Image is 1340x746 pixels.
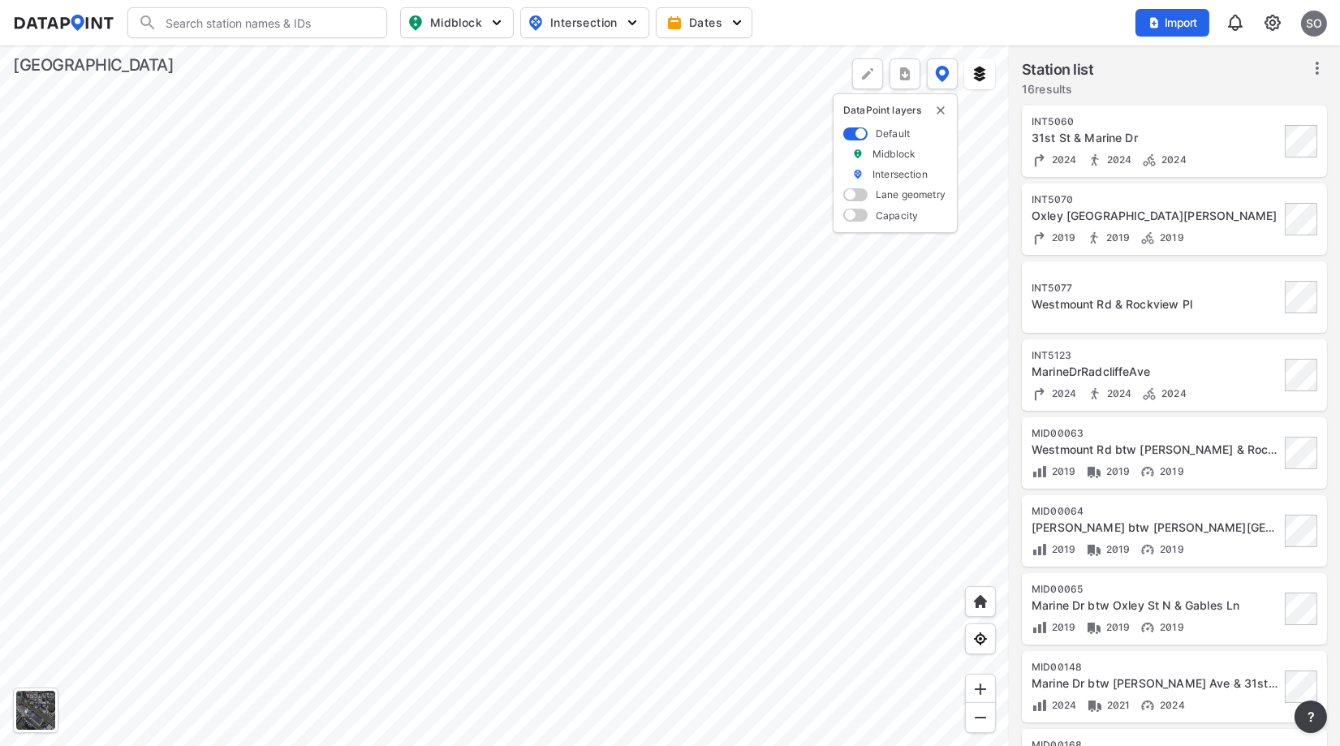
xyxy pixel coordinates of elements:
[927,58,958,89] button: DataPoint layers
[13,54,174,76] div: [GEOGRAPHIC_DATA]
[1156,621,1184,633] span: 2019
[13,688,58,733] div: Toggle basemap
[520,7,649,38] button: Intersection
[873,147,916,161] label: Midblock
[1048,699,1077,711] span: 2024
[876,209,918,222] label: Capacity
[1048,465,1076,477] span: 2019
[1032,661,1280,674] div: MID00148
[407,13,503,32] span: Midblock
[1140,619,1156,636] img: Vehicle speed
[1032,464,1048,480] img: Volume count
[1032,230,1048,246] img: Turning count
[1135,15,1217,30] a: Import
[1032,505,1280,518] div: MID00064
[1140,464,1156,480] img: Vehicle speed
[1032,152,1048,168] img: Turning count
[965,674,996,705] div: Zoom in
[1032,427,1280,440] div: MID00063
[972,593,989,610] img: +XpAUvaXAN7GudzAAAAAElFTkSuQmCC
[852,167,864,181] img: marker_Intersection.6861001b.svg
[1140,230,1156,246] img: Bicycle count
[1032,442,1280,458] div: Westmount Rd btw Benbow Rd & Rockview Pl
[1102,231,1131,244] span: 2019
[1140,697,1156,714] img: Vehicle speed
[935,66,950,82] img: data-point-layers.37681fc9.svg
[1103,387,1132,399] span: 2024
[860,66,876,82] img: +Dz8AAAAASUVORK5CYII=
[965,586,996,617] div: Home
[964,58,995,89] button: External layers
[1140,541,1156,558] img: Vehicle speed
[1102,543,1131,555] span: 2019
[1032,520,1280,536] div: Benbow Rd btw Spencer Dr & Westmount Rd
[1032,386,1048,402] img: Turning count
[1263,13,1282,32] img: cids17cp3yIFEOpj3V8A9qJSH103uA521RftCD4eeui4ksIb+krbm5XvIjxD52OS6NWLn9gAAAAAElFTkSuQmCC
[965,623,996,654] div: View my location
[1022,58,1094,81] label: Station list
[1032,349,1280,362] div: INT5123
[1102,621,1131,633] span: 2019
[972,631,989,647] img: zeq5HYn9AnE9l6UmnFLPAAAAAElFTkSuQmCC
[1304,707,1317,727] span: ?
[1022,81,1094,97] label: 16 results
[13,15,114,31] img: dataPointLogo.9353c09d.svg
[934,104,947,117] button: delete
[624,15,640,31] img: 5YPKRKmlfpI5mqlR8AD95paCi+0kK1fRFDJSaMmawlwaeJcJwk9O2fotCW5ve9gAAAAASUVORK5CYII=
[528,13,639,32] span: Intersection
[1156,465,1184,477] span: 2019
[1141,152,1157,168] img: Bicycle count
[666,15,683,31] img: calendar-gold.39a51dde.svg
[1032,364,1280,380] div: MarineDrRadcliffeAve
[1032,541,1048,558] img: Volume count
[1048,387,1077,399] span: 2024
[965,702,996,733] div: Zoom out
[1226,13,1245,32] img: 8A77J+mXikMhHQAAAAASUVORK5CYII=
[406,13,425,32] img: map_pin_mid.602f9df1.svg
[1141,386,1157,402] img: Bicycle count
[157,10,377,36] input: Search
[1087,152,1103,168] img: Pedestrian count
[873,167,928,181] label: Intersection
[400,7,514,38] button: Midblock
[1103,153,1132,166] span: 2024
[972,709,989,726] img: MAAAAAElFTkSuQmCC
[1157,387,1187,399] span: 2024
[1086,464,1102,480] img: Vehicle class
[1087,386,1103,402] img: Pedestrian count
[843,104,947,117] p: DataPoint layers
[1295,701,1327,733] button: more
[1301,11,1327,37] div: SO
[656,7,752,38] button: Dates
[1156,543,1184,555] span: 2019
[1103,699,1131,711] span: 2021
[1032,597,1280,614] div: Marine Dr btw Oxley St N & Gables Ln
[1032,208,1280,224] div: Oxley St N & Mathers Ave
[1135,9,1209,37] button: Import
[670,15,742,31] span: Dates
[1032,296,1280,313] div: Westmount Rd & Rockview Pl
[489,15,505,31] img: 5YPKRKmlfpI5mqlR8AD95paCi+0kK1fRFDJSaMmawlwaeJcJwk9O2fotCW5ve9gAAAAASUVORK5CYII=
[890,58,920,89] button: more
[1032,130,1280,146] div: 31st St & Marine Dr
[1157,153,1187,166] span: 2024
[1032,697,1048,714] img: Volume count
[972,681,989,697] img: ZvzfEJKXnyWIrJytrsY285QMwk63cM6Drc+sIAAAAASUVORK5CYII=
[1145,15,1200,31] span: Import
[1156,231,1184,244] span: 2019
[1087,697,1103,714] img: Vehicle class
[972,66,988,82] img: layers.ee07997e.svg
[852,147,864,161] img: marker_Midblock.5ba75e30.svg
[852,58,883,89] div: Polygon tool
[1148,16,1161,29] img: file_add.62c1e8a2.svg
[526,13,545,32] img: map_pin_int.54838e6b.svg
[1086,619,1102,636] img: Vehicle class
[1048,621,1076,633] span: 2019
[1032,193,1280,206] div: INT5070
[1032,675,1280,692] div: Marine Dr btw Travers Ave & 31st St
[1086,230,1102,246] img: Pedestrian count
[729,15,745,31] img: 5YPKRKmlfpI5mqlR8AD95paCi+0kK1fRFDJSaMmawlwaeJcJwk9O2fotCW5ve9gAAAAASUVORK5CYII=
[1156,699,1185,711] span: 2024
[1032,583,1280,596] div: MID00065
[1048,231,1076,244] span: 2019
